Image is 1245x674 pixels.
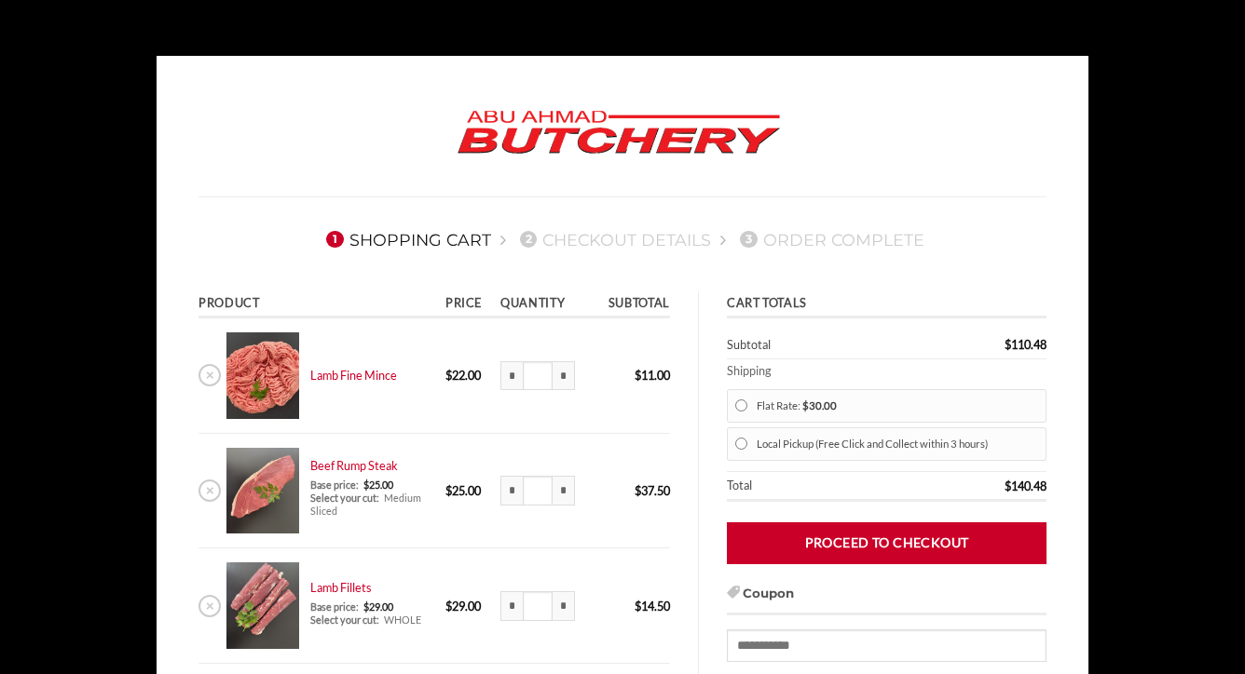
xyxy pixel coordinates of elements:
[198,595,221,617] a: Remove Lamb Fillets from cart
[445,368,452,383] span: $
[495,291,593,318] th: Quantity
[635,599,670,613] bdi: 14.50
[635,599,641,613] span: $
[198,215,1047,263] nav: Checkout steps
[310,458,398,473] a: Beef Rump Steak
[802,399,837,411] bdi: 30.00
[321,230,491,249] a: 1Shopping Cart
[310,580,372,595] a: Lamb Fillets
[593,291,670,318] th: Subtotal
[310,368,397,383] a: Lamb Fine Mince
[756,394,1038,418] label: Flat Rate:
[226,562,298,649] img: Cart
[802,399,809,411] span: $
[635,368,641,383] span: $
[1005,337,1011,352] span: $
[226,332,298,419] img: Cart
[727,472,890,502] th: Total
[363,600,369,613] span: $
[635,483,641,498] span: $
[310,492,429,518] div: Medium Sliced
[635,483,670,498] bdi: 37.50
[440,291,495,318] th: Price
[363,479,393,491] span: 25.00
[1005,337,1047,352] bdi: 110.48
[445,483,481,498] bdi: 25.00
[445,599,452,613] span: $
[727,291,1047,318] th: Cart totals
[226,448,298,534] img: Cart
[1005,479,1047,493] bdi: 140.48
[310,600,359,613] dt: Base price:
[445,483,452,498] span: $
[635,368,670,383] bdi: 11.00
[520,231,537,248] span: 2
[363,479,369,491] span: $
[727,522,1047,564] a: Proceed to checkout
[198,364,221,386] a: Remove Lamb Fine Mince from cart
[442,98,796,168] img: Abu Ahmad Butchery
[727,584,1047,615] h3: Coupon
[756,432,1038,456] label: Local Pickup (Free Click and Collect within 3 hours)
[727,331,890,359] th: Subtotal
[514,230,712,249] a: 2Checkout details
[310,479,359,492] dt: Base price:
[310,613,379,627] dt: Select your cut:
[326,231,343,248] span: 1
[310,492,379,505] dt: Select your cut:
[727,359,1047,384] th: Shipping
[198,291,440,318] th: Product
[198,479,221,502] a: Remove Beef Rump Steak from cart
[1005,479,1011,493] span: $
[363,600,393,613] span: 29.00
[445,368,481,383] bdi: 22.00
[445,599,481,613] bdi: 29.00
